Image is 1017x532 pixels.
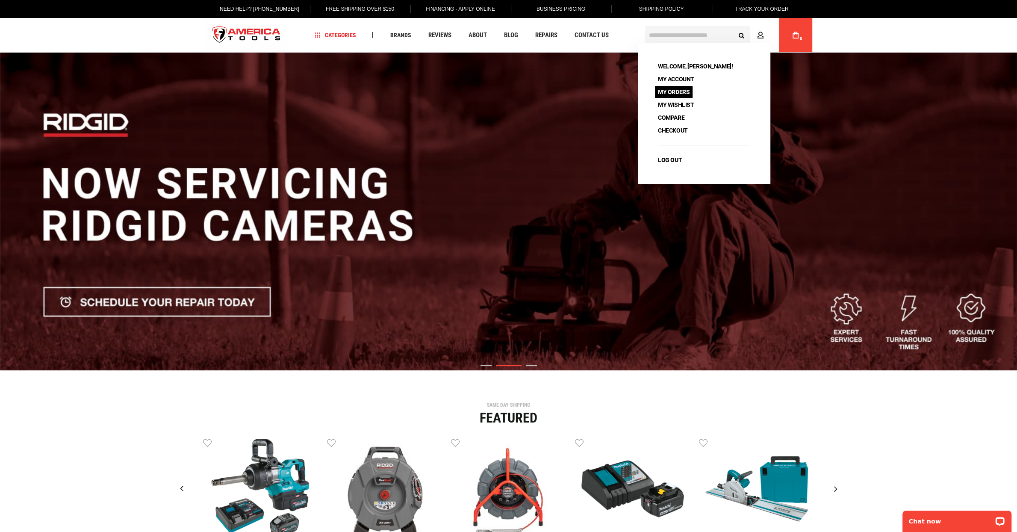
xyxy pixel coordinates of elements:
[468,32,486,38] span: About
[424,30,455,41] a: Reviews
[504,32,518,38] span: Blog
[655,154,685,166] a: Log Out
[655,112,687,124] a: Compare
[390,32,411,38] span: Brands
[655,124,691,136] a: Checkout
[655,99,697,111] a: My Wishlist
[531,30,561,41] a: Repairs
[825,478,846,499] div: Next slide
[570,30,612,41] a: Contact Us
[386,30,415,41] a: Brands
[535,32,557,38] span: Repairs
[574,32,608,38] span: Contact Us
[311,30,360,41] a: Categories
[734,27,750,43] button: Search
[315,32,356,38] span: Categories
[205,19,288,51] a: store logo
[655,86,693,98] a: My Orders
[655,73,697,85] a: My Account
[203,402,814,408] div: SAME DAY SHIPPING
[787,18,804,52] a: 0
[500,30,522,41] a: Blog
[800,36,802,41] span: 0
[171,478,192,499] div: Previous slide
[428,32,451,38] span: Reviews
[205,19,288,51] img: America Tools
[655,60,736,72] span: Welcome, [PERSON_NAME]!
[464,30,490,41] a: About
[203,411,814,425] div: Featured
[639,6,684,12] span: Shipping Policy
[897,505,1017,532] iframe: LiveChat chat widget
